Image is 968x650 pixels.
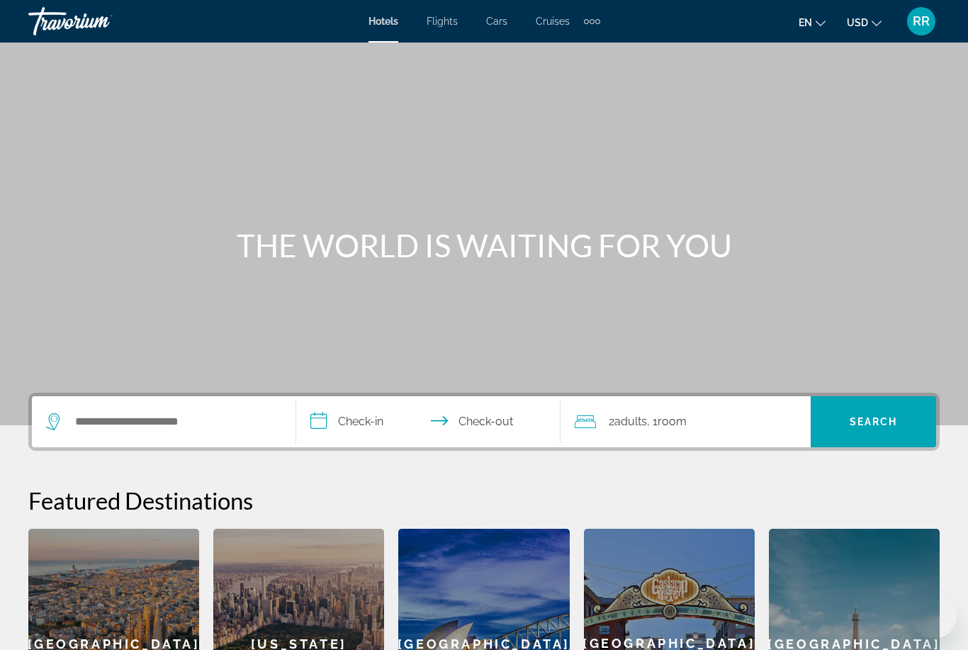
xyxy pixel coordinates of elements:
[486,16,507,27] a: Cars
[32,396,936,447] div: Search widget
[28,3,170,40] a: Travorium
[799,12,826,33] button: Change language
[911,593,957,639] iframe: Button to launch messaging window
[647,412,687,432] span: , 1
[609,412,647,432] span: 2
[799,17,812,28] span: en
[658,415,687,428] span: Room
[913,14,930,28] span: RR
[427,16,458,27] a: Flights
[614,415,647,428] span: Adults
[584,10,600,33] button: Extra navigation items
[847,17,868,28] span: USD
[536,16,570,27] a: Cruises
[296,396,561,447] button: Select check in and out date
[28,486,940,515] h2: Featured Destinations
[74,411,274,432] input: Search hotel destination
[218,227,750,264] h1: THE WORLD IS WAITING FOR YOU
[561,396,811,447] button: Travelers: 2 adults, 0 children
[850,416,898,427] span: Search
[368,16,398,27] a: Hotels
[847,12,882,33] button: Change currency
[903,6,940,36] button: User Menu
[811,396,936,447] button: Search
